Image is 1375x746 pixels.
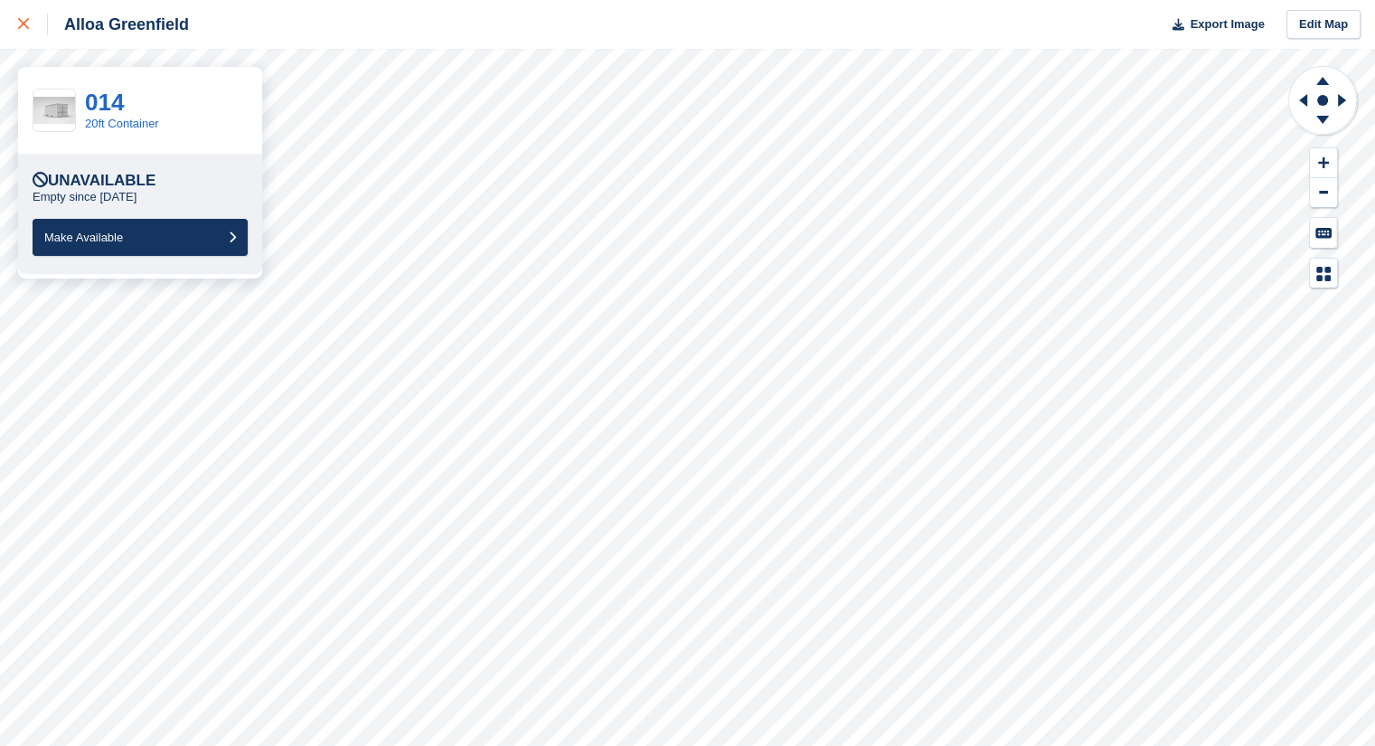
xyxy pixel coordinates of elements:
button: Zoom Out [1310,178,1337,208]
p: Empty since [DATE] [33,190,137,204]
span: Make Available [44,231,123,244]
div: Unavailable [33,172,155,190]
button: Zoom In [1310,148,1337,178]
span: Export Image [1190,15,1264,33]
img: White%20Left%20.jpg [33,97,75,125]
button: Keyboard Shortcuts [1310,218,1337,248]
a: Edit Map [1286,10,1361,40]
a: 014 [85,89,124,116]
button: Map Legend [1310,259,1337,288]
div: Alloa Greenfield [48,14,189,35]
button: Make Available [33,219,248,256]
a: 20ft Container [85,117,159,130]
button: Export Image [1162,10,1265,40]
